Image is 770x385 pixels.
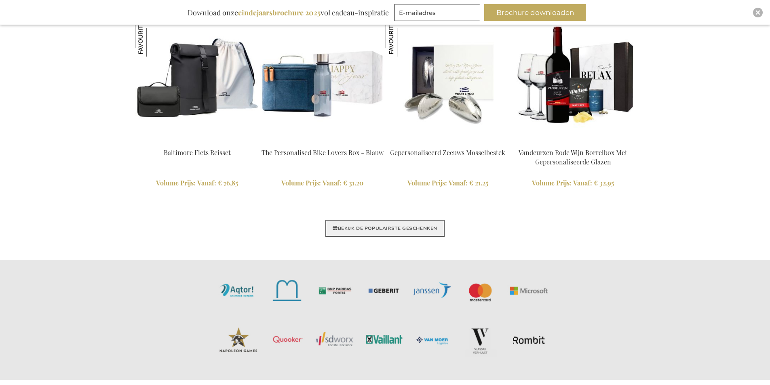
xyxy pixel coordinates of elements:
[218,179,238,187] span: € 76,85
[262,148,384,157] a: The Personalised Bike Lovers Box - Blauw
[511,19,635,144] img: Vandeurzen Rode Wijn Borrelbox Met Gepersonaliseerde Glazen
[386,19,510,144] img: Personalised Zeeland Mussel Cutlery
[260,179,385,188] a: Volume Prijs: Vanaf € 31,20
[594,179,614,187] span: € 32,95
[281,179,321,187] span: Volume Prijs:
[390,148,505,157] a: Gepersonaliseerd Zeeuws Mosselbestek
[386,19,423,57] img: Gepersonaliseerd Zeeuws Mosselbestek
[449,179,468,187] span: Vanaf
[135,179,259,188] a: Volume Prijs: Vanaf € 76,85
[469,179,488,187] span: € 21,25
[343,179,363,187] span: € 31,20
[394,4,483,23] form: marketing offers and promotions
[325,220,445,237] a: BEKIJK DE POPULAIRSTE GESCHENKEN
[156,179,196,187] span: Volume Prijs:
[135,19,172,57] img: Baltimore Fiets Reisset
[484,4,586,21] button: Brochure downloaden
[197,179,216,187] span: Vanaf
[511,179,635,188] a: Volume Prijs: Vanaf € 32,95
[407,179,447,187] span: Volume Prijs:
[386,179,510,188] a: Volume Prijs: Vanaf € 21,25
[323,179,342,187] span: Vanaf
[386,138,510,146] a: Personalised Zeeland Mussel Cutlery Gepersonaliseerd Zeeuws Mosselbestek
[260,19,385,144] img: The Personalized Bike Lovers Box - Blue
[755,10,760,15] img: Close
[238,8,321,17] b: eindejaarsbrochure 2025
[164,148,231,157] a: Baltimore Fiets Reisset
[753,8,763,17] div: Close
[532,179,572,187] span: Volume Prijs:
[394,4,480,21] input: E-mailadres
[260,138,385,146] a: The Personalized Bike Lovers Box - Blue
[573,179,592,187] span: Vanaf
[135,138,259,146] a: Baltimore Bike Travel Set Baltimore Fiets Reisset
[135,19,259,144] img: Baltimore Bike Travel Set
[511,138,635,146] a: Vandeurzen Rode Wijn Borrelbox Met Gepersonaliseerde Glazen
[184,4,392,21] div: Download onze vol cadeau-inspiratie
[519,148,627,166] a: Vandeurzen Rode Wijn Borrelbox Met Gepersonaliseerde Glazen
